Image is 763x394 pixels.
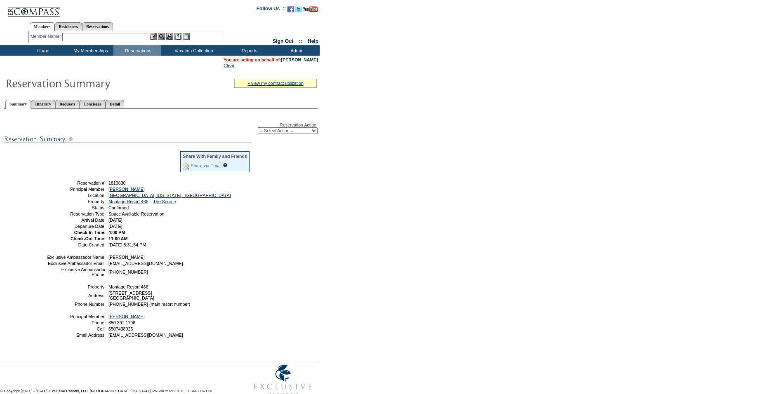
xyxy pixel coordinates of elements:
[152,389,183,393] a: PRIVACY POLICY
[183,33,190,40] img: b_calculator.gif
[108,193,231,198] a: [GEOGRAPHIC_DATA], [US_STATE] - [GEOGRAPHIC_DATA]
[108,242,146,247] span: [DATE] 8:31:54 PM
[191,163,221,168] a: Share via Email
[108,187,145,192] a: [PERSON_NAME]
[108,224,122,229] span: [DATE]
[225,45,272,56] td: Reports
[224,63,234,68] a: Clear
[299,38,302,44] span: ::
[224,57,318,62] span: You are acting on behalf of:
[47,218,106,223] td: Arrival Date:
[303,8,318,13] a: Subscribe to our YouTube Channel
[47,242,106,247] td: Date Created:
[47,284,106,289] td: Property:
[308,38,318,44] a: Help
[108,333,183,338] span: [EMAIL_ADDRESS][DOMAIN_NAME]
[47,320,106,325] td: Phone:
[158,33,165,40] img: View
[183,154,247,159] div: Share With Family and Friends
[4,122,318,134] div: Reservation Action:
[303,6,318,12] img: Subscribe to our YouTube Channel
[47,199,106,204] td: Property:
[5,75,170,91] img: Reservaton Summary
[82,22,113,31] a: Reservations
[54,22,82,31] a: Residences
[47,314,106,319] td: Principal Member:
[47,267,106,277] td: Exclusive Ambassador Phone:
[47,193,106,198] td: Location:
[108,230,125,235] span: 4:00 PM
[108,291,154,300] span: [STREET_ADDRESS] [GEOGRAPHIC_DATA]
[66,45,113,56] td: My Memberships
[108,284,148,289] span: Montage Resort 466
[108,261,183,266] span: [EMAIL_ADDRESS][DOMAIN_NAME]
[47,205,106,210] td: Status:
[5,100,31,109] a: Summary
[186,389,214,393] a: TERMS OF USE
[287,8,294,13] a: Become our fan on Facebook
[281,57,318,62] a: [PERSON_NAME]
[71,236,106,241] strong: Check-Out Time:
[272,45,320,56] td: Admin
[4,134,252,144] img: subTtlResSummary.gif
[150,33,157,40] img: b_edit.gif
[74,230,106,235] strong: Check-In Time:
[108,181,126,185] span: 1813830
[108,302,190,307] span: [PHONE_NUMBER] (main resort number)
[47,291,106,300] td: Address:
[166,33,173,40] img: Impersonate
[31,100,55,108] a: Itinerary
[108,255,145,260] span: [PERSON_NAME]
[47,261,106,266] td: Exclusive Ambassador Email:
[113,45,161,56] td: Reservations
[108,205,129,210] span: Confirmed
[108,211,164,216] span: Space Available Reservation
[108,199,148,204] a: Montage Resort 466
[108,270,148,274] span: [PHONE_NUMBER]
[174,33,181,40] img: Reservations
[79,100,105,108] a: Concierge
[257,5,286,15] td: Follow Us ::
[161,45,225,56] td: Vacation Collection
[153,199,176,204] a: The Source
[108,314,145,319] a: [PERSON_NAME]
[108,320,135,325] span: 650.391.1796
[287,6,294,12] img: Become our fan on Facebook
[47,211,106,216] td: Reservation Type:
[47,326,106,331] td: Cell:
[47,255,106,260] td: Exclusive Ambassador Name:
[108,236,127,241] span: 11:00 AM
[295,8,302,13] a: Follow us on Twitter
[47,302,106,307] td: Phone Number:
[31,33,62,40] div: Member Name:
[223,163,228,167] input: What is this?
[108,326,133,331] span: 6507438025
[30,22,55,31] a: Members
[47,333,106,338] td: Email Address:
[273,38,293,44] a: Sign Out
[47,181,106,185] td: Reservation #:
[55,100,79,108] a: Requests
[106,100,125,108] a: Detail
[108,218,122,223] span: [DATE]
[19,45,66,56] td: Home
[247,81,304,86] a: » view my contract utilization
[47,187,106,192] td: Principal Member:
[47,224,106,229] td: Departure Date:
[295,6,302,12] img: Follow us on Twitter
